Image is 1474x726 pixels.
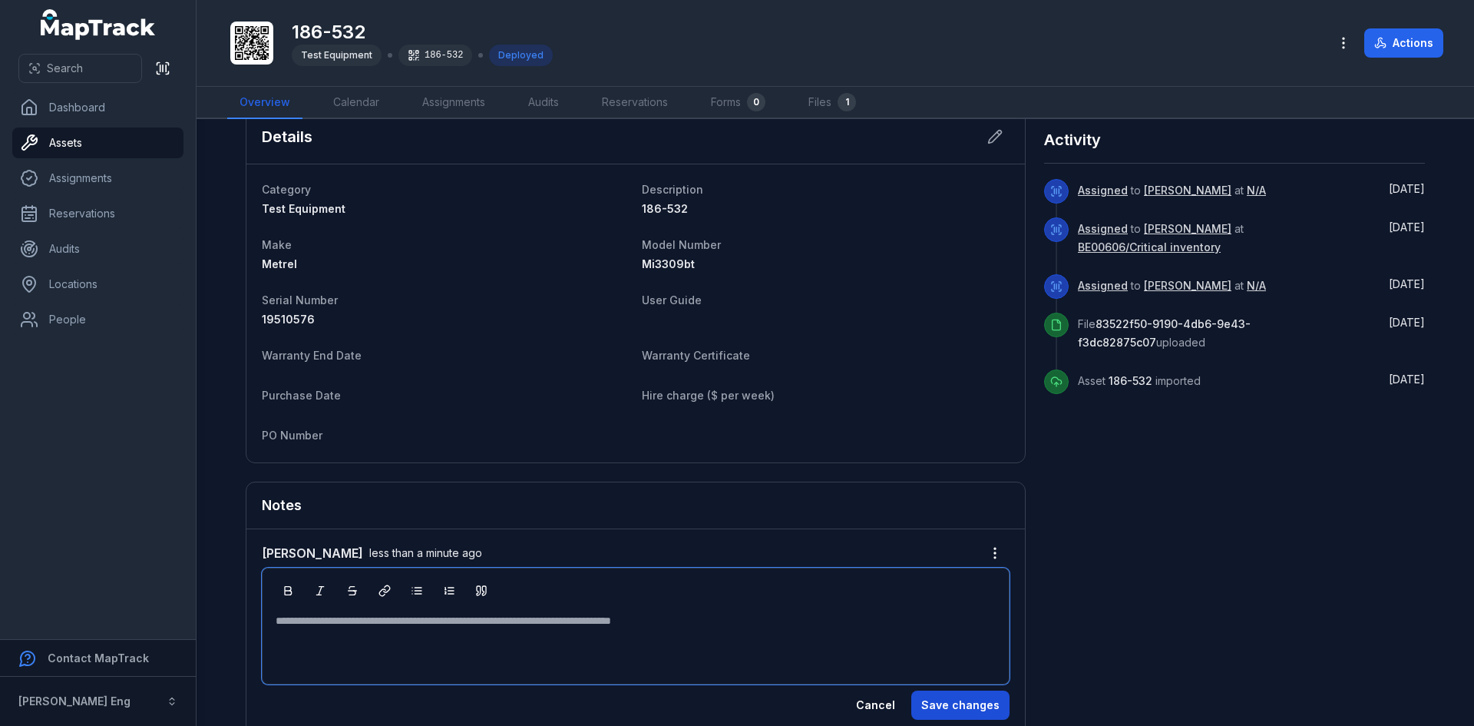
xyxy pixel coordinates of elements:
button: Search [18,54,142,83]
a: People [12,304,183,335]
time: 8/1/2025, 9:54:29 AM [1389,373,1425,386]
span: Warranty End Date [262,349,362,362]
span: to at [1078,184,1266,197]
time: 8/1/2025, 10:31:37 AM [1389,182,1425,195]
a: Forms0 [699,87,778,119]
button: Bold [275,578,301,604]
button: Link [372,578,398,604]
a: Locations [12,269,183,300]
div: 1 [838,93,856,111]
span: Description [642,183,703,196]
button: Blockquote [468,578,494,604]
span: 186-532 [1109,374,1152,387]
a: Assigned [1078,183,1128,198]
span: Purchase Date [262,389,341,402]
a: Reservations [12,198,183,229]
time: 8/1/2025, 9:54:35 AM [1389,316,1425,329]
button: Strikethrough [339,578,365,604]
span: Model Number [642,238,721,251]
a: Assignments [12,163,183,194]
span: to at [1078,279,1266,292]
strong: Contact MapTrack [48,651,149,665]
span: [DATE] [1389,277,1425,290]
span: 19510576 [262,313,315,326]
span: Search [47,61,83,76]
h1: 186-532 [292,20,553,45]
button: Cancel [846,691,905,720]
span: Mi3309bt [642,257,695,270]
span: 83522f50-9190-4db6-9e43-f3dc82875c07 [1078,317,1251,349]
span: File uploaded [1078,317,1251,349]
div: 0 [747,93,765,111]
a: Audits [516,87,571,119]
a: Assigned [1078,278,1128,293]
span: User Guide [642,293,702,307]
button: Bulleted List [404,578,430,604]
h2: Activity [1044,129,1101,151]
a: MapTrack [41,9,156,40]
button: Ordered List [436,578,462,604]
span: Serial Number [262,293,338,307]
strong: [PERSON_NAME] [262,544,363,562]
a: Overview [227,87,302,119]
a: Files1 [796,87,868,119]
span: Test Equipment [301,49,372,61]
a: Assignments [410,87,497,119]
span: less than a minute ago [369,546,482,559]
strong: [PERSON_NAME] Eng [18,695,131,708]
span: Category [262,183,311,196]
span: Asset imported [1078,374,1201,387]
a: BE00606/Critical inventory [1078,240,1221,255]
a: Assigned [1078,221,1128,237]
a: [PERSON_NAME] [1144,278,1231,293]
span: to at [1078,222,1244,254]
span: [DATE] [1389,316,1425,329]
a: Audits [12,234,183,264]
span: [DATE] [1389,220,1425,234]
a: [PERSON_NAME] [1144,183,1231,198]
a: Reservations [590,87,680,119]
a: Assets [12,128,183,158]
a: N/A [1247,183,1266,198]
div: Deployed [489,45,553,66]
h3: Notes [262,495,302,516]
button: Save changes [911,691,1010,720]
time: 8/1/2025, 10:31:37 AM [1389,220,1425,234]
h2: Details [262,126,312,148]
time: 8/13/2025, 10:39:38 AM [369,546,482,559]
span: [DATE] [1389,373,1425,386]
span: Metrel [262,257,297,270]
span: Warranty Certificate [642,349,750,362]
span: PO Number [262,429,322,442]
span: 186-532 [642,202,688,215]
button: Actions [1364,28,1443,58]
a: Dashboard [12,92,183,123]
span: Hire charge ($ per week) [642,389,775,402]
a: Calendar [321,87,392,119]
a: [PERSON_NAME] [1144,221,1231,237]
span: [DATE] [1389,182,1425,195]
a: N/A [1247,278,1266,293]
button: Italic [307,578,333,604]
span: Make [262,238,292,251]
time: 8/1/2025, 10:31:37 AM [1389,277,1425,290]
div: 186-532 [398,45,472,66]
span: Test Equipment [262,202,345,215]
